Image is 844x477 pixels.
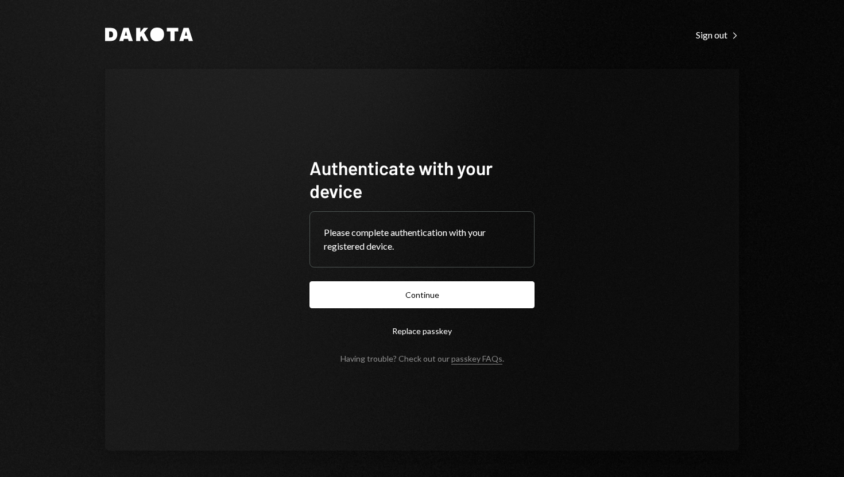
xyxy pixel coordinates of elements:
[309,317,535,344] button: Replace passkey
[696,28,739,41] a: Sign out
[309,281,535,308] button: Continue
[696,29,739,41] div: Sign out
[309,156,535,202] h1: Authenticate with your device
[451,354,502,364] a: passkey FAQs
[340,354,504,363] div: Having trouble? Check out our .
[324,226,520,253] div: Please complete authentication with your registered device.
